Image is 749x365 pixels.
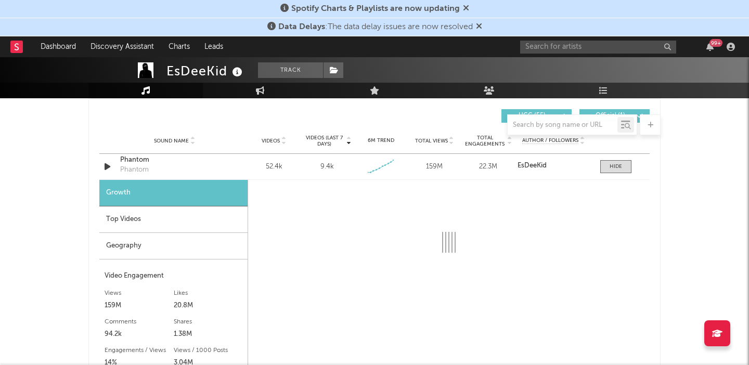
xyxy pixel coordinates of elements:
[410,162,459,172] div: 159M
[174,328,243,341] div: 1.38M
[518,162,547,169] strong: EsDeeKid
[522,137,578,144] span: Author / Followers
[120,155,229,165] a: Phantom
[174,316,243,328] div: Shares
[463,5,469,13] span: Dismiss
[105,328,174,341] div: 94.2k
[357,137,405,145] div: 6M Trend
[161,36,197,57] a: Charts
[579,109,650,123] button: Official(1)
[174,344,243,357] div: Views / 1000 Posts
[120,165,149,175] div: Phantom
[709,39,722,47] div: 99 +
[105,270,242,282] div: Video Engagement
[83,36,161,57] a: Discovery Assistant
[508,121,617,129] input: Search by song name or URL
[258,62,323,78] button: Track
[99,233,248,259] div: Geography
[262,138,280,144] span: Videos
[520,41,676,54] input: Search for artists
[291,5,460,13] span: Spotify Charts & Playlists are now updating
[105,299,174,312] div: 159M
[415,138,448,144] span: Total Views
[174,287,243,299] div: Likes
[197,36,230,57] a: Leads
[278,23,325,31] span: Data Delays
[518,162,590,170] a: EsDeeKid
[508,113,556,119] span: UGC ( 55 )
[33,36,83,57] a: Dashboard
[586,113,634,119] span: Official ( 1 )
[476,23,482,31] span: Dismiss
[250,162,298,172] div: 52.4k
[166,62,245,80] div: EsDeeKid
[464,135,506,147] span: Total Engagements
[99,206,248,233] div: Top Videos
[706,43,714,51] button: 99+
[303,135,345,147] span: Videos (last 7 days)
[105,344,174,357] div: Engagements / Views
[105,287,174,299] div: Views
[99,180,248,206] div: Growth
[320,162,334,172] div: 9.4k
[464,162,512,172] div: 22.3M
[501,109,572,123] button: UGC(55)
[105,316,174,328] div: Comments
[278,23,473,31] span: : The data delay issues are now resolved
[154,138,189,144] span: Sound Name
[174,299,243,312] div: 20.8M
